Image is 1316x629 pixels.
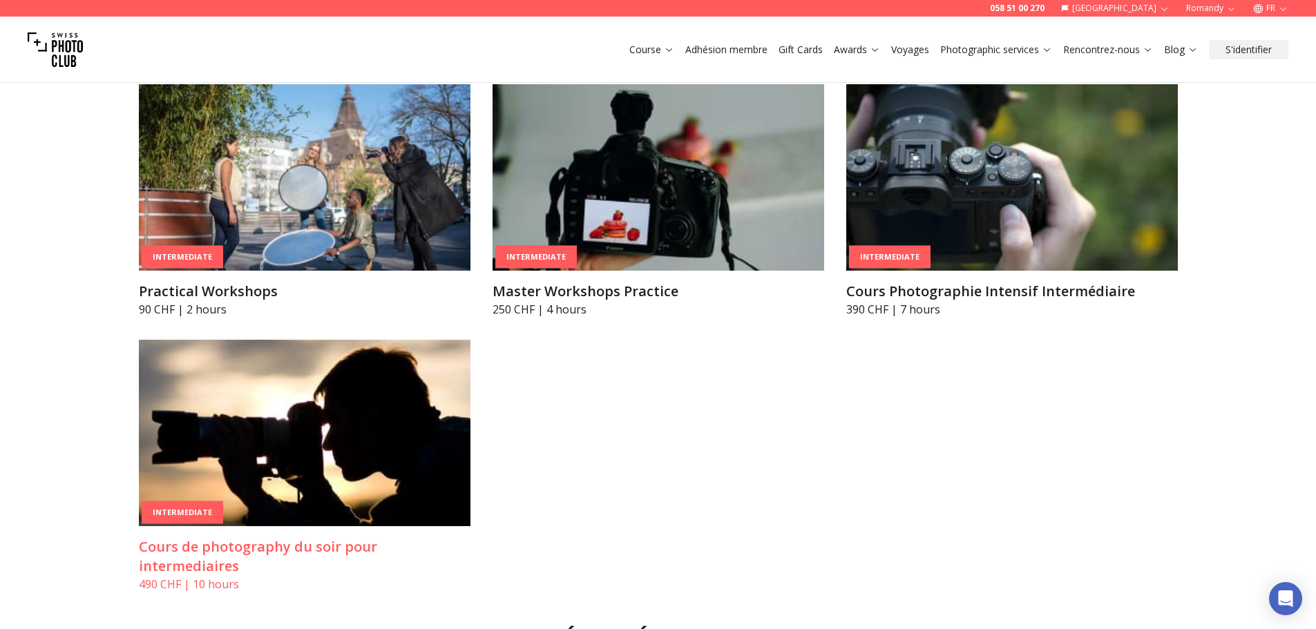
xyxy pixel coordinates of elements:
font: S'identifier [1226,43,1272,56]
font: CHF [160,577,181,592]
a: Rencontrez-nous [1063,43,1153,57]
font: | 4 hours [537,302,587,317]
a: Photographic services [940,43,1052,57]
a: Practical WorkshopsIntermediatePractical Workshops90 CHF | 2 hours [139,84,470,318]
a: Awards [834,43,880,57]
font: Course [629,43,661,56]
font: Rencontrez-nous [1063,43,1140,56]
font: 058 51 00 270 [990,2,1045,14]
button: Voyages [886,40,935,59]
font: | 7 hours [891,302,940,317]
font: Cours Photographie Intensif Intermédiaire [846,282,1135,300]
font: Gift Cards [779,43,823,56]
button: Gift Cards [773,40,828,59]
img: Cours Photographie Intensif Intermédiaire [846,84,1178,271]
font: Photographic services [940,43,1039,56]
a: Gift Cards [779,43,823,57]
font: 490 [139,577,158,592]
button: Blog [1158,40,1203,59]
font: | 10 hours [184,577,239,592]
button: Adhésion membre [680,40,773,59]
font: 90 [139,302,151,317]
font: Intermediate [153,507,212,517]
font: Master Workshops Practice [493,282,678,300]
a: Master Workshops PracticeIntermediateMaster Workshops Practice250 CHF | 4 hours [493,84,824,318]
font: | 2 hours [178,302,227,317]
font: Intermediate [860,251,919,262]
font: Intermediate [506,251,566,262]
font: CHF [868,302,888,317]
font: Adhésion membre [685,43,767,56]
a: Voyages [891,43,929,57]
a: Course [629,43,674,57]
font: Voyages [891,43,929,56]
font: Intermediate [153,251,212,262]
img: Cours de photography du soir pour intermediaires [139,340,470,526]
button: Course [624,40,680,59]
font: Awards [834,43,867,56]
font: CHF [154,302,175,317]
img: Swiss photo club [28,22,83,77]
button: Rencontrez-nous [1058,40,1158,59]
button: Photographic services [935,40,1058,59]
font: CHF [514,302,535,317]
img: Practical Workshops [139,84,470,271]
font: Practical Workshops [139,282,278,300]
font: 250 [493,302,511,317]
font: Romandy [1186,2,1223,14]
a: Cours de photography du soir pour intermediairesIntermediateCours de photography du soir pour int... [139,340,470,592]
a: Blog [1164,43,1198,57]
button: S'identifier [1209,40,1288,59]
font: Cours de photography du soir pour intermediaires [139,537,377,575]
a: Cours Photographie Intensif IntermédiaireIntermediateCours Photographie Intensif Intermédiaire390... [846,84,1178,318]
font: Blog [1164,43,1185,56]
font: [GEOGRAPHIC_DATA] [1072,2,1156,14]
a: 058 51 00 270 [990,3,1045,14]
a: Adhésion membre [685,43,767,57]
img: Master Workshops Practice [493,84,824,271]
div: Open Intercom Messenger [1269,582,1302,615]
font: 390 [846,302,865,317]
button: Awards [828,40,886,59]
font: FR [1266,2,1275,14]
